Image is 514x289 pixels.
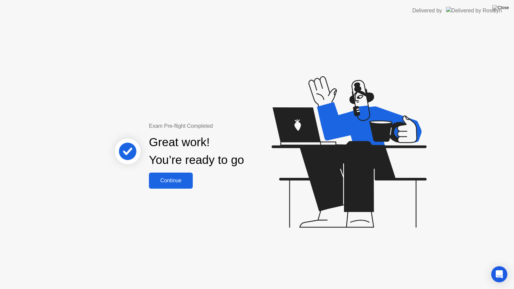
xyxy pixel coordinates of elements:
[491,266,507,282] div: Open Intercom Messenger
[149,173,193,189] button: Continue
[412,7,442,15] div: Delivered by
[149,133,244,169] div: Great work! You’re ready to go
[151,178,191,184] div: Continue
[492,5,509,10] img: Close
[446,7,502,14] img: Delivered by Rosalyn
[149,122,287,130] div: Exam Pre-flight Completed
